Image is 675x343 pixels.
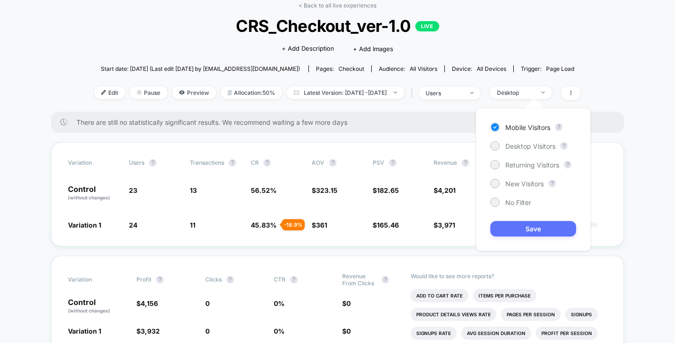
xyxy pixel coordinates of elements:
span: Transactions [190,159,224,166]
span: Revenue [434,159,457,166]
li: Pages Per Session [501,308,561,321]
span: Pause [130,86,167,99]
a: < Back to all live experiences [299,2,376,9]
button: ? [382,276,389,283]
span: Edit [94,86,125,99]
li: Avg Session Duration [461,327,531,340]
span: + Add Description [282,44,334,53]
div: Pages: [316,65,364,72]
span: Latest Version: [DATE] - [DATE] [287,86,404,99]
button: ? [263,159,271,167]
button: ? [226,276,234,283]
span: Variation [68,273,120,287]
span: 4,201 [438,186,456,194]
div: Trigger: [521,65,574,72]
span: 3,932 [141,327,160,335]
span: users [129,159,144,166]
button: Save [490,221,576,236]
span: 4,156 [141,299,158,307]
div: users [426,90,463,97]
span: 11 [190,221,195,229]
span: 23 [129,186,137,194]
span: CTR [274,276,285,283]
span: CR [251,159,259,166]
span: Mobile Visitors [505,123,550,131]
p: Control [68,185,120,201]
span: (without changes) [68,195,110,200]
span: No Filter [505,198,531,206]
button: ? [229,159,236,167]
span: All Visitors [410,65,437,72]
button: ? [560,142,568,150]
span: There are still no statistically significant results. We recommend waiting a few more days [76,118,605,126]
img: end [137,90,142,95]
span: 45.83 % [251,221,277,229]
span: Profit [136,276,151,283]
span: Start date: [DATE] (Last edit [DATE] by [EMAIL_ADDRESS][DOMAIN_NAME]) [101,65,300,72]
span: Variation [68,159,120,167]
p: Control [68,298,127,314]
li: Items Per Purchase [473,289,536,302]
span: 24 [129,221,137,229]
span: (without changes) [68,308,110,313]
span: 0 [346,327,351,335]
span: $ [373,186,399,194]
span: 13 [190,186,197,194]
img: end [541,91,545,93]
span: 165.46 [377,221,399,229]
span: + Add Images [353,45,393,53]
span: $ [342,299,351,307]
div: - 18.9 % [282,219,305,230]
img: end [470,92,473,94]
span: Variation 1 [68,221,101,229]
span: $ [434,221,455,229]
span: $ [312,221,327,229]
span: AOV [312,159,324,166]
button: ? [329,159,337,167]
img: edit [101,90,106,95]
button: ? [389,159,397,167]
button: ? [548,180,556,187]
div: Desktop [497,89,534,96]
p: LIVE [415,21,439,31]
span: Allocation: 50% [221,86,282,99]
span: Clicks [205,276,222,283]
span: $ [373,221,399,229]
span: 0 [205,327,210,335]
span: checkout [338,65,364,72]
span: Revenue From Clicks [342,273,377,287]
span: Preview [172,86,216,99]
span: $ [312,186,337,194]
img: calendar [294,90,299,95]
span: New Visitors [505,180,544,188]
span: | [409,86,419,100]
li: Profit Per Session [536,327,598,340]
span: $ [342,327,351,335]
img: rebalance [228,90,232,95]
span: 182.65 [377,186,399,194]
span: 0 [205,299,210,307]
li: Signups Rate [411,327,457,340]
li: Add To Cart Rate [411,289,468,302]
button: ? [564,161,571,168]
span: 56.52 % [251,186,277,194]
span: Page Load [546,65,574,72]
span: 323.15 [316,186,337,194]
li: Product Details Views Rate [411,308,496,321]
p: Would like to see more reports? [411,273,607,280]
button: ? [555,123,562,131]
span: $ [136,299,158,307]
span: Variation 1 [68,327,101,335]
span: $ [136,327,160,335]
span: $ [434,186,456,194]
span: 0 [346,299,351,307]
div: Audience: [379,65,437,72]
button: ? [156,276,164,283]
span: CRS_Checkout_ver-1.0 [119,16,556,36]
li: Signups [565,308,598,321]
span: Desktop Visitors [505,142,555,150]
span: Returning Visitors [505,161,559,169]
img: end [394,91,397,93]
span: Device: [444,65,513,72]
span: PSV [373,159,384,166]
